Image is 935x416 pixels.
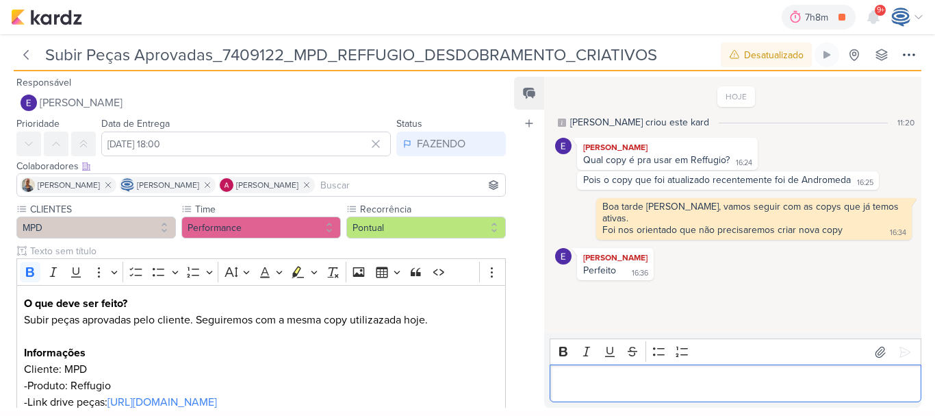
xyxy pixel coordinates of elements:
[877,5,884,16] span: 9+
[101,118,170,130] label: Data de Entrega
[318,177,502,193] input: Buscar
[580,251,651,265] div: [PERSON_NAME]
[16,90,506,115] button: [PERSON_NAME]
[107,395,217,409] a: [URL][DOMAIN_NAME]
[550,339,921,365] div: Editor toolbar
[805,10,832,25] div: 7h8m
[29,202,176,217] label: CLIENTES
[857,178,873,188] div: 16:25
[555,248,572,265] img: Eduardo Quaresma
[24,297,127,310] strong: O que deve ser feito?
[583,174,851,186] div: Pois o copy que foi atualizado recentemente foi de Andromeda
[101,132,391,156] input: Select a date
[24,346,86,360] strong: Informações
[359,202,506,217] label: Recorrência
[346,217,506,238] button: Pontual
[602,224,843,236] div: Foi nos orientado que não precisaremos criar nova copy
[744,48,804,62] div: Desatualizado
[236,179,298,191] span: [PERSON_NAME]
[41,42,718,67] input: Kard Sem Título
[555,138,572,154] img: Eduardo Quaresma
[220,178,233,192] img: Alessandra Gomes
[11,9,82,25] img: kardz.app
[24,378,499,394] p: -Produto: Reffugio
[24,312,499,328] p: Subir peças aprovadas pelo cliente. Seguiremos com a mesma copy utilizazada hoje.
[580,140,755,154] div: [PERSON_NAME]
[602,201,906,224] div: Boa tarde [PERSON_NAME], vamos seguir com as copys que já temos ativas.
[16,258,506,285] div: Editor toolbar
[137,179,199,191] span: [PERSON_NAME]
[38,179,100,191] span: [PERSON_NAME]
[27,244,506,258] input: Texto sem título
[16,159,506,173] div: Colaboradores
[40,95,123,111] span: [PERSON_NAME]
[194,202,341,217] label: Time
[821,49,832,60] div: Ligar relógio
[21,95,37,111] img: Eduardo Quaresma
[736,158,752,169] div: 16:24
[16,217,176,238] button: MPD
[570,115,709,130] div: [PERSON_NAME] criou este kard
[890,228,906,238] div: 16:34
[417,136,465,152] div: FAZENDO
[24,394,499,411] p: -Link drive peças:
[550,365,921,402] div: Editor editing area: main
[583,154,730,166] div: Qual copy é pra usar em Reffugio?
[24,361,499,378] p: Cliente: MPD
[16,77,71,88] label: Responsável
[181,217,341,238] button: Performance
[891,8,910,27] img: Caroline Traven De Andrade
[721,42,812,67] button: Desatualizado
[21,178,35,192] img: Iara Santos
[583,265,616,276] div: Perfeito
[632,268,648,279] div: 16:36
[897,117,914,129] div: 11:20
[396,132,506,156] button: FAZENDO
[120,178,134,192] img: Caroline Traven De Andrade
[396,118,422,130] label: Status
[16,118,60,130] label: Prioridade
